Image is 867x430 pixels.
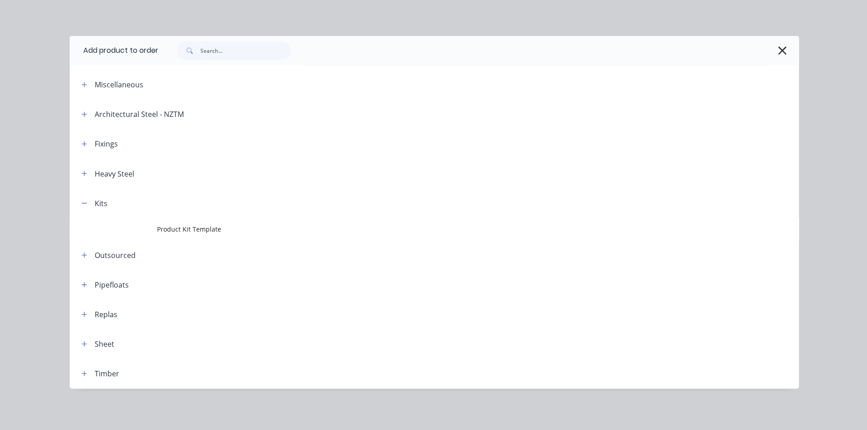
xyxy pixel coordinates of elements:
div: Sheet [95,339,114,349]
div: Miscellaneous [95,80,143,91]
div: Kits [95,198,107,209]
div: Pipefloats [95,279,129,290]
input: Search... [200,42,290,60]
div: Outsourced [95,250,136,261]
div: Add product to order [70,36,158,66]
div: Architectural Steel - NZTM [95,109,184,120]
div: Replas [95,309,117,320]
span: Product Kit Template [157,224,669,234]
div: Timber [95,368,119,379]
div: Heavy Steel [95,168,134,179]
div: Fixings [95,139,118,150]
